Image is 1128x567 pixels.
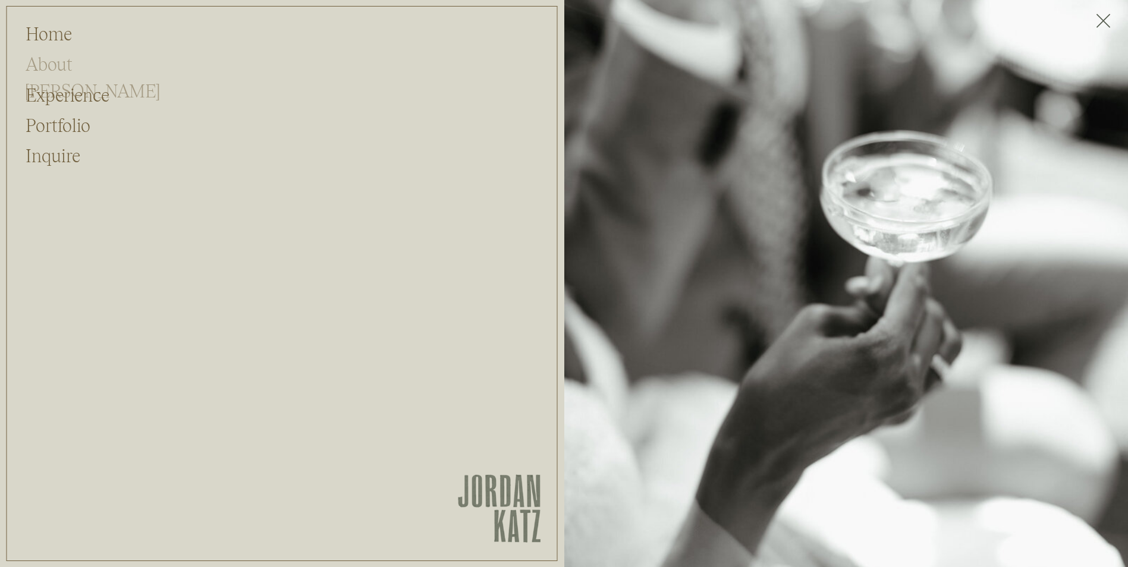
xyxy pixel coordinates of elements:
a: Home [26,21,90,43]
a: Inquire [26,143,90,165]
a: Experience [26,82,130,105]
a: Portfolio [26,112,90,135]
a: About [PERSON_NAME] [26,51,141,74]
